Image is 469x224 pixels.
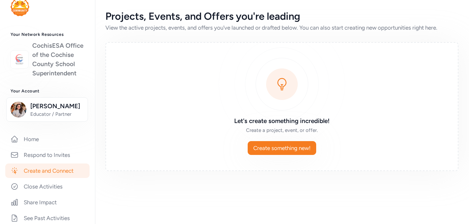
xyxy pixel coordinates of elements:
[6,97,88,122] button: [PERSON_NAME]Educator / Partner
[32,41,84,78] a: CochisESA Office of the Cochise County School Superintendent
[5,195,90,210] a: Share Impact
[105,24,458,32] div: View the active projects, events, and offers you've launched or drafted below. You can also start...
[105,11,458,22] div: Projects, Events, and Offers you're leading
[248,141,316,155] button: Create something new!
[253,144,311,152] span: Create something new!
[11,32,84,37] h3: Your Network Resources
[5,163,90,178] a: Create and Connect
[11,88,84,94] h3: Your Account
[30,111,84,117] span: Educator / Partner
[187,127,377,134] div: Create a project, event, or offer.
[12,52,27,67] img: logo
[187,116,377,126] h3: Let's create something incredible!
[5,148,90,162] a: Respond to Invites
[30,102,84,111] span: [PERSON_NAME]
[5,132,90,146] a: Home
[5,179,90,194] a: Close Activities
